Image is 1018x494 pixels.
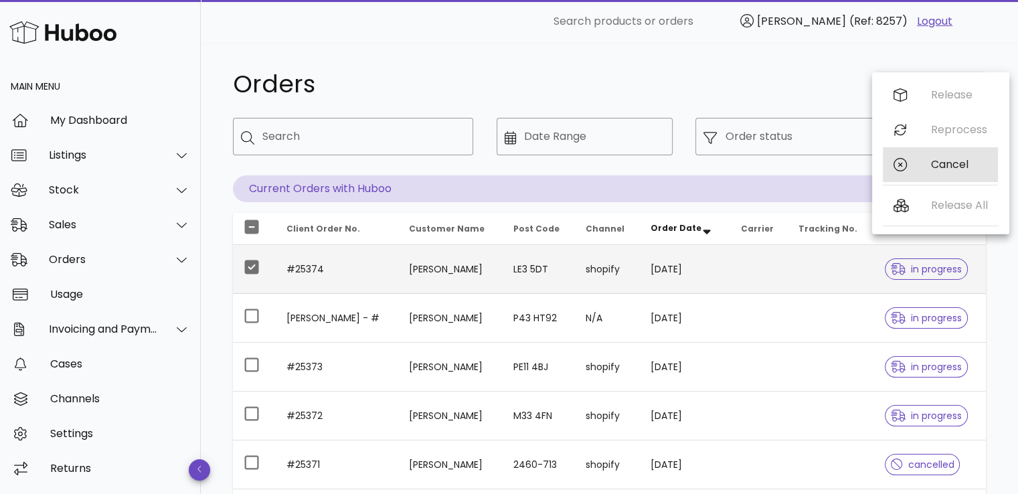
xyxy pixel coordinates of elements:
span: Order Date [650,222,701,234]
td: LE3 5DT [503,245,575,294]
th: Carrier [730,213,788,245]
th: Order Date: Sorted descending. Activate to remove sorting. [639,213,730,245]
span: in progress [891,313,962,323]
td: M33 4FN [503,392,575,440]
td: [PERSON_NAME] [398,343,502,392]
th: Tracking No. [788,213,874,245]
div: Listings [49,149,158,161]
div: Sales [49,218,158,231]
td: [PERSON_NAME] [398,392,502,440]
td: #25373 [276,343,398,392]
span: (Ref: 8257) [849,13,908,29]
td: [DATE] [639,245,730,294]
span: Carrier [740,223,773,234]
div: Usage [50,288,190,301]
td: #25371 [276,440,398,489]
div: Cases [50,357,190,370]
td: [PERSON_NAME] [398,245,502,294]
th: Post Code [503,213,575,245]
span: in progress [891,264,962,274]
div: Returns [50,462,190,475]
td: [PERSON_NAME] [398,294,502,343]
p: Current Orders with Huboo [233,175,986,202]
td: shopify [575,343,639,392]
td: P43 HT92 [503,294,575,343]
td: #25372 [276,392,398,440]
span: [PERSON_NAME] [757,13,846,29]
td: [PERSON_NAME] - # [276,294,398,343]
td: PE11 4BJ [503,343,575,392]
div: Stock [49,183,158,196]
span: Customer Name [409,223,485,234]
td: N/A [575,294,639,343]
td: [DATE] [639,294,730,343]
div: Orders [49,253,158,266]
td: [DATE] [639,440,730,489]
div: My Dashboard [50,114,190,127]
div: Invoicing and Payments [49,323,158,335]
h1: Orders [233,72,859,96]
div: Cancel [931,158,987,171]
td: shopify [575,440,639,489]
span: in progress [891,362,962,372]
th: Channel [575,213,639,245]
td: [DATE] [639,392,730,440]
img: Huboo Logo [9,18,116,47]
td: [PERSON_NAME] [398,440,502,489]
div: Channels [50,392,190,405]
span: Post Code [513,223,560,234]
a: Logout [917,13,952,29]
span: Tracking No. [798,223,857,234]
td: shopify [575,245,639,294]
td: [DATE] [639,343,730,392]
span: cancelled [891,460,954,469]
td: #25374 [276,245,398,294]
td: shopify [575,392,639,440]
span: in progress [891,411,962,420]
td: 2460-713 [503,440,575,489]
span: Channel [586,223,624,234]
th: Customer Name [398,213,502,245]
div: Settings [50,427,190,440]
th: Client Order No. [276,213,398,245]
span: Client Order No. [286,223,360,234]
